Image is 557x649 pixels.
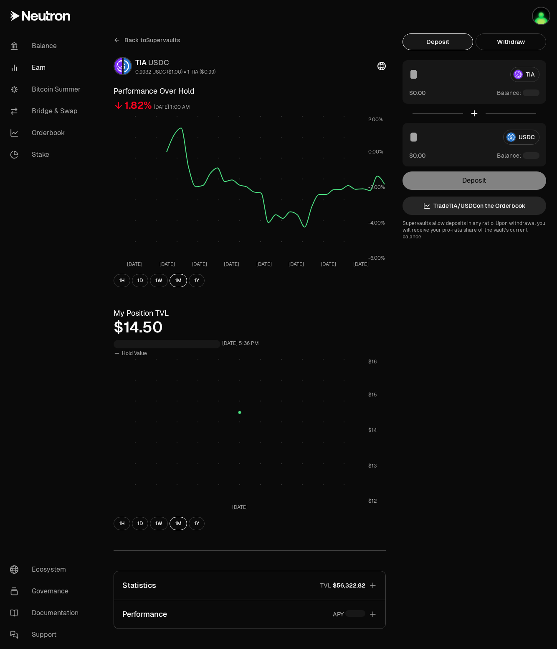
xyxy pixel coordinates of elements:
[124,58,131,74] img: USDC Logo
[132,274,148,287] button: 1D
[333,610,344,619] p: APY
[321,261,336,268] tspan: [DATE]
[403,33,473,50] button: Deposit
[122,350,147,357] span: Hold Value
[150,517,168,530] button: 1W
[3,559,90,580] a: Ecosystem
[189,517,205,530] button: 1Y
[122,580,156,591] p: Statistics
[353,261,369,268] tspan: [DATE]
[368,391,377,398] tspan: $15
[114,571,385,600] button: StatisticsTVL$56,322.82
[124,99,152,112] div: 1.82%
[189,274,205,287] button: 1Y
[333,581,365,590] span: $56,322.82
[160,261,175,268] tspan: [DATE]
[368,498,377,504] tspan: $12
[114,274,130,287] button: 1H
[135,69,215,75] div: 0.9932 USDC ($1.00) = 1 TIA ($0.99)
[3,580,90,602] a: Governance
[3,624,90,646] a: Support
[3,57,90,79] a: Earn
[3,100,90,122] a: Bridge & Swap
[114,600,385,629] button: PerformanceAPY
[114,58,122,74] img: TIA Logo
[114,33,180,47] a: Back toSupervaults
[114,319,386,336] div: $14.50
[403,220,546,240] p: Supervaults allow deposits in any ratio. Upon withdrawal you will receive your pro-rata share of ...
[497,89,521,97] span: Balance:
[124,36,180,44] span: Back to Supervaults
[368,462,377,469] tspan: $13
[3,144,90,166] a: Stake
[533,8,549,24] img: Keplr primary wallet
[127,261,142,268] tspan: [DATE]
[320,581,331,590] p: TVL
[122,608,167,620] p: Performance
[3,122,90,144] a: Orderbook
[170,274,187,287] button: 1M
[222,339,259,348] div: [DATE] 5:36 PM
[154,102,190,112] div: [DATE] 1:00 AM
[368,427,377,434] tspan: $14
[476,33,546,50] button: Withdraw
[497,151,521,160] span: Balance:
[114,85,386,97] h3: Performance Over Hold
[403,197,546,215] a: TradeTIA/USDCon the Orderbook
[409,89,425,97] button: $0.00
[368,148,383,155] tspan: 0.00%
[3,79,90,100] a: Bitcoin Summer
[3,35,90,57] a: Balance
[232,504,248,511] tspan: [DATE]
[135,57,215,69] div: TIA
[368,116,383,123] tspan: 2.00%
[114,307,386,319] h3: My Position TVL
[368,358,377,365] tspan: $16
[148,58,169,67] span: USDC
[150,274,168,287] button: 1W
[256,261,272,268] tspan: [DATE]
[114,517,130,530] button: 1H
[368,184,385,191] tspan: -2.00%
[409,151,425,160] button: $0.00
[192,261,207,268] tspan: [DATE]
[170,517,187,530] button: 1M
[368,255,385,261] tspan: -6.00%
[368,220,385,226] tspan: -4.00%
[289,261,304,268] tspan: [DATE]
[132,517,148,530] button: 1D
[224,261,239,268] tspan: [DATE]
[3,602,90,624] a: Documentation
